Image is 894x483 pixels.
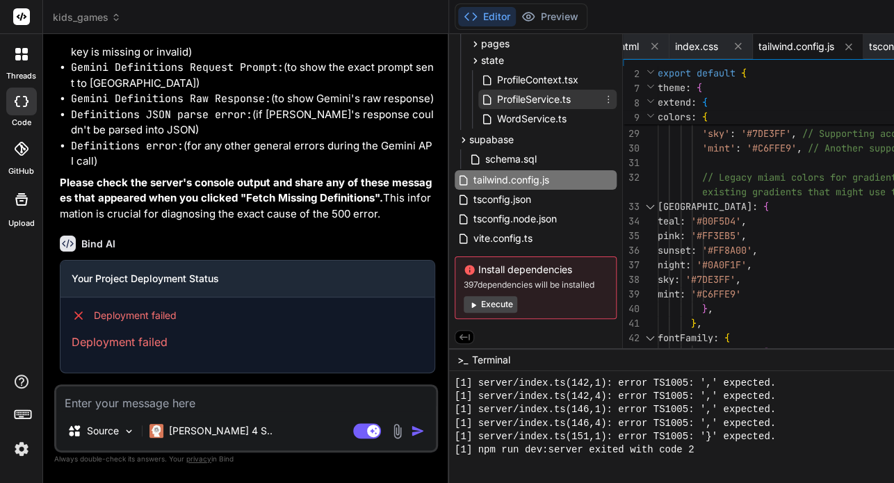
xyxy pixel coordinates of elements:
[685,81,691,94] span: :
[697,259,747,271] span: '#0A0F1F'
[752,346,758,359] span: :
[674,273,680,286] span: :
[791,127,797,140] span: ,
[819,346,824,359] span: ,
[769,346,819,359] span: 'Poppins'
[71,139,184,153] code: Definitions error:
[763,346,769,359] span: [
[169,424,273,438] p: [PERSON_NAME] 4 S..
[641,331,659,345] div: Click to collapse the range.
[455,417,776,430] span: [1] server/index.ts(146,4): error TS1005: ',' expected.
[702,110,708,123] span: {
[763,200,769,213] span: {
[697,81,702,94] span: {
[623,170,640,185] div: 32
[389,423,405,439] img: attachment
[691,317,697,329] span: }
[623,126,640,141] div: 29
[623,272,640,287] div: 38
[747,142,797,154] span: '#C6FFE9'
[94,309,177,322] span: Deployment failed
[623,331,640,345] div: 42
[741,215,747,227] span: ,
[411,424,425,438] img: icon
[724,331,730,344] span: {
[697,67,735,79] span: default
[680,229,685,242] span: :
[702,244,752,256] span: '#FF8A00'
[87,424,119,438] p: Source
[623,214,640,229] div: 34
[658,288,680,300] span: mint
[675,40,718,54] span: index.css
[691,288,741,300] span: '#C6FFE9'
[472,172,551,188] span: tailwind.config.js
[623,199,640,214] div: 33
[481,54,504,67] span: state
[623,287,640,302] div: 39
[623,229,640,243] div: 35
[735,273,741,286] span: ,
[71,138,435,170] li: (for any other general errors during the Gemini API call)
[472,211,558,227] span: tsconfig.node.json
[8,218,35,229] label: Upload
[484,151,538,167] span: schema.sql
[691,110,697,123] span: :
[691,229,741,242] span: '#FF3EB5'
[623,81,640,96] span: 7
[6,70,36,82] label: threads
[658,96,691,108] span: extend
[623,110,640,125] span: 9
[72,272,423,286] h3: Your Project Deployment Status
[71,60,284,74] code: Gemini Definitions Request Prompt:
[758,40,834,54] span: tailwind.config.js
[12,117,31,129] label: code
[680,215,685,227] span: :
[623,243,640,258] div: 36
[741,67,747,79] span: {
[641,199,659,214] div: Click to collapse the range.
[658,244,691,256] span: sunset
[149,424,163,438] img: Claude 4 Sonnet
[702,142,735,154] span: 'mint'
[741,127,791,140] span: '#7DE3FF'
[741,229,747,242] span: ,
[697,317,702,329] span: ,
[691,244,697,256] span: :
[869,346,875,359] span: ,
[685,259,691,271] span: :
[623,96,640,110] span: 8
[457,353,468,367] span: >_
[623,67,640,81] span: 2
[623,141,640,156] div: 30
[691,215,741,227] span: '#00F5D4'
[708,302,713,315] span: ,
[702,302,708,315] span: }
[730,127,735,140] span: :
[455,390,776,403] span: [1] server/index.ts(142,4): error TS1005: ',' expected.
[8,165,34,177] label: GitHub
[685,273,735,286] span: '#7DE3FF'
[658,331,713,344] span: fontFamily
[658,200,752,213] span: [GEOGRAPHIC_DATA]
[496,91,572,108] span: ProfileService.ts
[71,91,435,107] li: (to show Gemini's raw response)
[623,258,640,272] div: 37
[623,156,640,170] div: 31
[623,302,640,316] div: 40
[464,279,608,290] span: 397 dependencies will be installed
[458,7,516,26] button: Editor
[496,72,580,88] span: ProfileContext.tsx
[747,259,752,271] span: ,
[469,133,514,147] span: supabase
[702,346,752,359] span: 'heading'
[71,60,435,91] li: (to show the exact prompt sent to [GEOGRAPHIC_DATA])
[658,67,691,79] span: export
[516,7,584,26] button: Preview
[658,259,685,271] span: night
[464,296,517,313] button: Execute
[455,377,776,390] span: [1] server/index.ts(142,1): error TS1005: ',' expected.
[691,96,697,108] span: :
[702,96,708,108] span: {
[797,142,802,154] span: ,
